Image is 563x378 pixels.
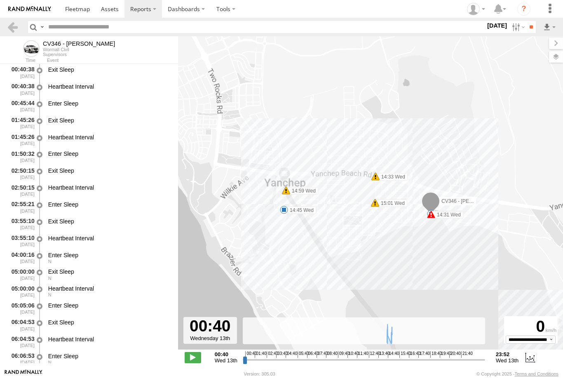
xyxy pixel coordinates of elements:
div: 00:45:44 [DATE] [7,99,35,114]
label: [DATE] [486,21,509,30]
span: 01:40 [255,351,266,358]
div: 0 [505,317,556,336]
div: Exit Sleep [48,218,170,225]
span: 05:40 [298,351,309,358]
div: Supervisors [43,52,115,57]
div: CV346 - James Ferguson - View Asset History [43,40,115,47]
span: 03:40 [276,351,288,358]
div: 06:06:53 [DATE] [7,351,35,366]
div: Wormall Civil [43,47,115,52]
div: Time [7,59,35,63]
div: Enter Sleep [48,150,170,157]
span: Heading: 3 [48,292,52,297]
div: Heartbeat Interval [48,336,170,343]
div: Exit Sleep [48,167,170,174]
a: Back to previous Page [7,21,19,33]
span: 07:40 [317,351,328,358]
span: 14:40 [388,351,399,358]
div: 05:00:00 [DATE] [7,267,35,282]
span: 21:40 [461,351,473,358]
div: 02:55:21 [DATE] [7,200,35,215]
div: © Copyright 2025 - [476,371,558,376]
div: 04:00:16 [DATE] [7,250,35,265]
span: 16:40 [409,351,420,358]
div: Heartbeat Interval [48,134,170,141]
span: 18:40 [430,351,442,358]
label: Export results as... [542,21,556,33]
label: 14:45 Wed [284,207,316,214]
div: 02:50:15 [DATE] [7,183,35,198]
span: 09:40 [338,351,350,358]
div: 03:55:10 [DATE] [7,233,35,249]
div: 06:04:53 [DATE] [7,317,35,333]
div: Exit Sleep [48,117,170,124]
label: 14:59 Wed [286,187,318,195]
span: 19:40 [440,351,451,358]
span: 12:40 [369,351,380,358]
div: Version: 305.03 [244,371,275,376]
span: 02:40 [267,351,278,358]
span: Wed 13th Aug 2025 [215,357,237,364]
strong: 23:52 [496,351,518,357]
span: 11:40 [357,351,368,358]
span: Heading: 3 [48,276,52,281]
div: Brett Perry [464,3,488,15]
a: Terms and Conditions [515,371,558,376]
label: Play/Stop [185,352,201,363]
div: 01:50:32 [DATE] [7,149,35,164]
div: Exit Sleep [48,319,170,326]
label: 14:31 Wed [431,211,463,218]
span: Heading: 354 [48,259,52,264]
span: CV346 - [PERSON_NAME] [441,198,502,204]
div: Exit Sleep [48,66,170,73]
div: Heartbeat Interval [48,285,170,292]
div: Enter Sleep [48,302,170,309]
label: 14:33 Wed [375,173,408,181]
div: Heartbeat Interval [48,235,170,242]
img: rand-logo.svg [8,6,51,12]
span: Heading: 7 [48,360,52,365]
div: Heartbeat Interval [48,184,170,191]
div: 02:50:15 [DATE] [7,166,35,181]
div: 01:45:26 [DATE] [7,115,35,131]
div: Exit Sleep [48,268,170,275]
span: 17:40 [418,351,430,358]
span: Wed 13th Aug 2025 [496,357,518,364]
strong: 00:40 [215,351,237,357]
div: 00:40:38 [DATE] [7,82,35,97]
label: Search Query [39,21,45,33]
div: Heartbeat Interval [48,83,170,90]
div: 01:45:26 [DATE] [7,132,35,148]
div: 05:05:06 [DATE] [7,301,35,316]
i: ? [517,2,530,16]
span: 08:40 [326,351,338,358]
div: Enter Sleep [48,201,170,208]
span: 10:40 [347,351,359,358]
div: 06:04:53 [DATE] [7,334,35,350]
span: 06:40 [307,351,319,358]
label: Search Filter Options [509,21,526,33]
span: 00:40 [245,351,257,358]
div: Event [47,59,178,63]
label: 15:03 Wed [431,211,463,218]
div: 03:55:10 [DATE] [7,216,35,232]
span: 20:40 [449,351,461,358]
label: 15:01 Wed [375,200,407,207]
div: Enter Sleep [48,352,170,360]
div: Enter Sleep [48,251,170,259]
div: 05:00:00 [DATE] [7,284,35,299]
span: 04:40 [286,351,297,358]
span: 15:40 [399,351,411,358]
div: Enter Sleep [48,100,170,107]
div: 00:40:38 [DATE] [7,65,35,80]
span: 13:40 [378,351,390,358]
a: Visit our Website [5,370,42,378]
